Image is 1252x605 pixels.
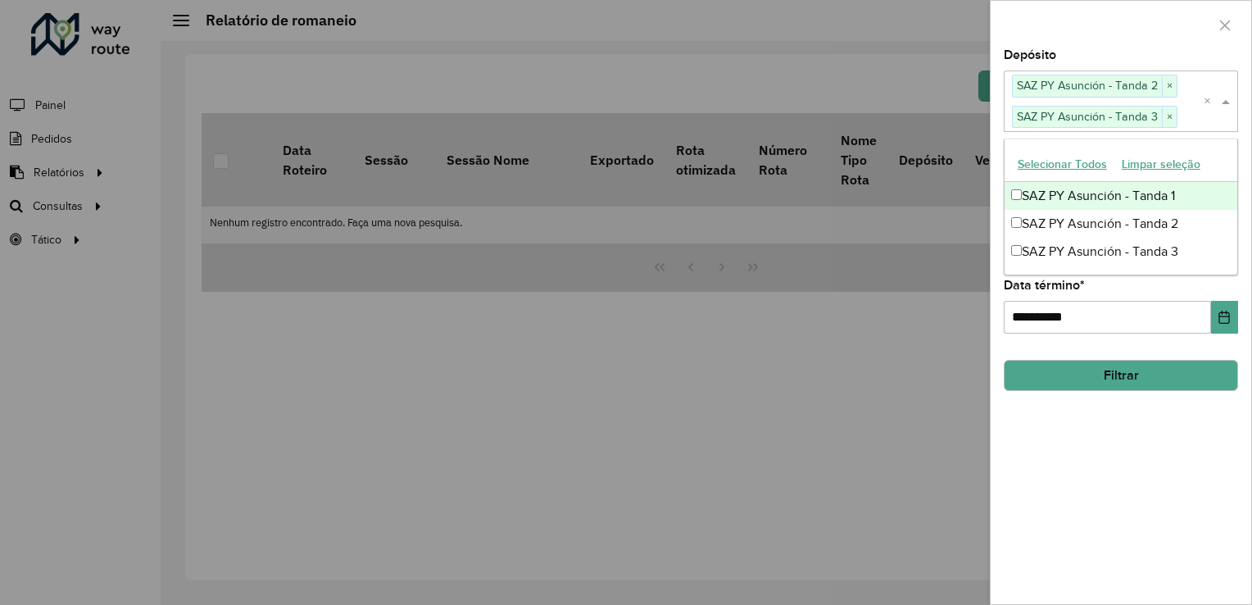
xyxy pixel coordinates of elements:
div: SAZ PY Asunción - Tanda 2 [1005,210,1237,238]
div: SAZ PY Asunción - Tanda 1 [1005,182,1237,210]
button: Filtrar [1004,360,1238,391]
span: × [1162,76,1177,96]
span: SAZ PY Asunción - Tanda 2 [1013,75,1162,95]
span: SAZ PY Asunción - Tanda 3 [1013,107,1162,126]
ng-dropdown-panel: Options list [1004,139,1238,275]
div: SAZ PY Asunción - Tanda 3 [1005,238,1237,266]
button: Selecionar Todos [1010,152,1114,177]
span: Clear all [1204,92,1218,111]
label: Depósito [1004,45,1056,65]
button: Choose Date [1211,301,1238,334]
span: × [1162,107,1177,127]
button: Limpar seleção [1114,152,1208,177]
label: Data término [1004,275,1085,295]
